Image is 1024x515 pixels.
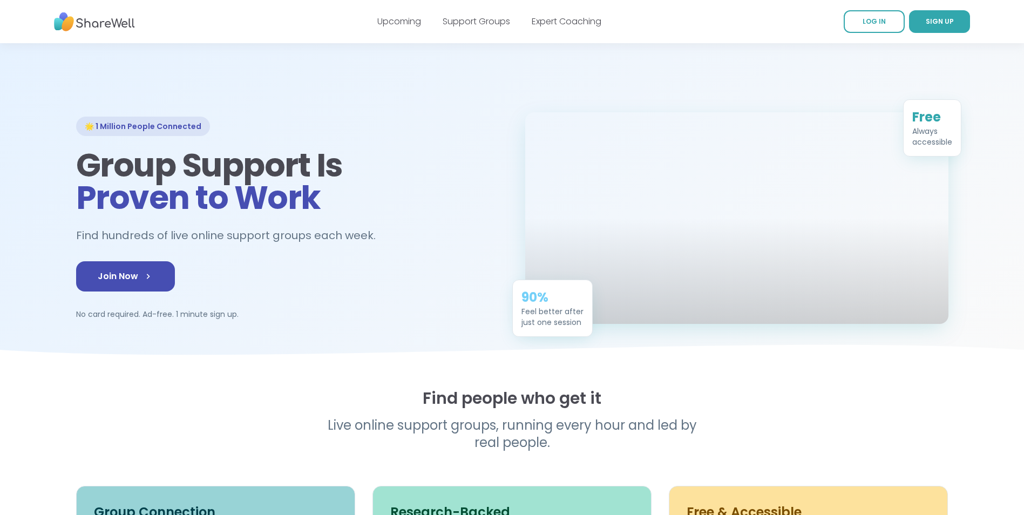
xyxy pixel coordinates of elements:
[521,289,584,306] div: 90%
[76,261,175,292] a: Join Now
[521,306,584,328] div: Feel better after just one session
[377,15,421,28] a: Upcoming
[926,17,954,26] span: SIGN UP
[844,10,905,33] a: LOG IN
[305,417,720,451] p: Live online support groups, running every hour and led by real people.
[912,109,952,126] div: Free
[54,7,135,37] img: ShareWell Nav Logo
[76,227,387,245] h2: Find hundreds of live online support groups each week.
[76,175,321,220] span: Proven to Work
[76,309,499,320] p: No card required. Ad-free. 1 minute sign up.
[909,10,970,33] a: SIGN UP
[912,126,952,147] div: Always accessible
[532,15,601,28] a: Expert Coaching
[98,270,153,283] span: Join Now
[76,389,948,408] h2: Find people who get it
[76,149,499,214] h1: Group Support Is
[76,117,210,136] div: 🌟 1 Million People Connected
[863,17,886,26] span: LOG IN
[443,15,510,28] a: Support Groups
